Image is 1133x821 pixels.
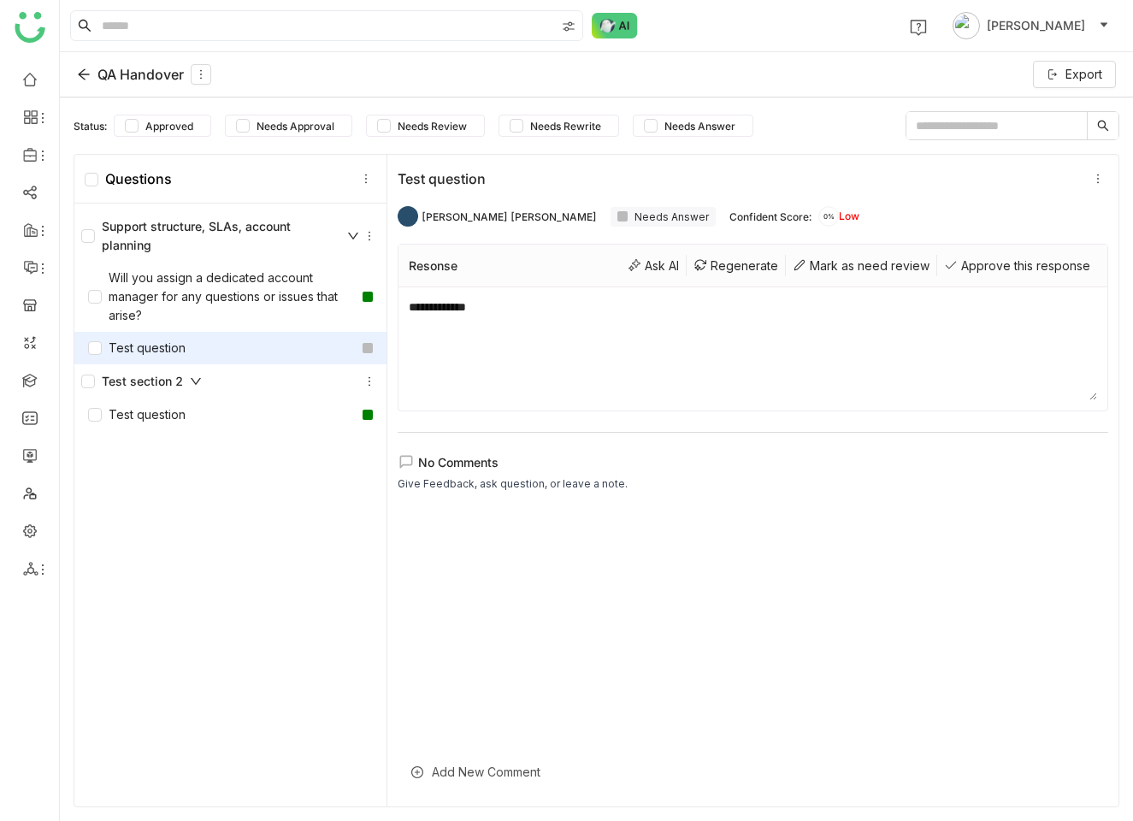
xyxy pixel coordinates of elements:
[987,16,1085,35] span: [PERSON_NAME]
[391,120,474,133] span: Needs Review
[74,210,387,262] div: Support structure, SLAs, account planning
[621,255,687,276] div: Ask AI
[592,13,638,38] img: ask-buddy-normal.svg
[786,255,937,276] div: Mark as need review
[88,269,356,325] div: Will you assign a dedicated account manager for any questions or issues that arise?
[88,405,186,424] div: Test question
[910,19,927,36] img: help.svg
[818,213,839,220] span: 0%
[1065,65,1102,84] span: Export
[139,120,200,133] span: Approved
[74,120,107,133] div: Status:
[15,12,45,43] img: logo
[729,210,811,223] div: Confident Score:
[88,339,186,357] div: Test question
[74,364,387,399] div: Test section 2
[398,475,628,493] div: Give Feedback, ask question, or leave a note.
[398,206,418,227] img: 684a959c82a3912df7c0cd23
[611,207,716,227] div: Needs Answer
[953,12,980,39] img: avatar
[658,120,742,133] span: Needs Answer
[562,20,575,33] img: search-type.svg
[250,120,341,133] span: Needs Approval
[818,206,859,227] div: Low
[398,751,1108,793] div: Add New Comment
[409,258,457,273] div: Resonse
[398,170,1081,187] div: Test question
[398,453,415,470] img: lms-comment.svg
[937,255,1097,276] div: Approve this response
[81,217,359,255] div: Support structure, SLAs, account planning
[422,210,597,223] div: [PERSON_NAME] [PERSON_NAME]
[77,64,211,85] div: QA Handover
[949,12,1112,39] button: [PERSON_NAME]
[1033,61,1116,88] button: Export
[81,372,202,391] div: Test section 2
[85,170,172,187] div: Questions
[523,120,608,133] span: Needs Rewrite
[418,455,499,470] span: No Comments
[687,255,786,276] div: Regenerate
